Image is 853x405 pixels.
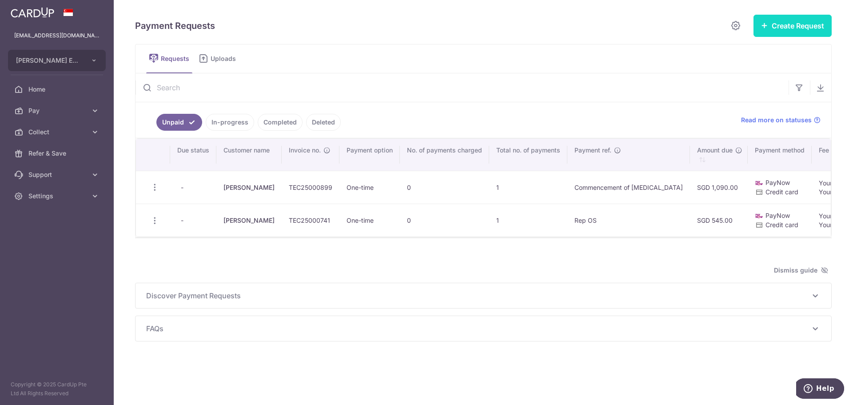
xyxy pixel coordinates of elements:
[755,212,764,221] img: paynow-md-4fe65508ce96feda548756c5ee0e473c78d4820b8ea51387c6e4ad89e58a5e61.png
[690,204,748,237] td: SGD 545.00
[14,31,100,40] p: [EMAIL_ADDRESS][DOMAIN_NAME]
[489,139,567,171] th: Total no. of payments
[567,171,690,204] td: Commencement of [MEDICAL_DATA]
[489,204,567,237] td: 1
[28,128,87,136] span: Collect
[216,204,282,237] td: [PERSON_NAME]
[774,265,828,276] span: Dismiss guide
[400,139,489,171] th: No. of payments charged
[755,179,764,188] img: paynow-md-4fe65508ce96feda548756c5ee0e473c78d4820b8ea51387c6e4ad89e58a5e61.png
[339,204,400,237] td: One-time
[28,106,87,115] span: Pay
[135,19,215,33] h5: Payment Requests
[289,146,321,155] span: Invoice no.
[796,378,844,401] iframe: Opens a widget where you can find more information
[28,85,87,94] span: Home
[16,56,82,65] span: [PERSON_NAME] EYE CARE PTE. LTD.
[146,44,192,73] a: Requests
[146,290,810,301] span: Discover Payment Requests
[146,323,810,334] span: FAQs
[741,116,812,124] span: Read more on statuses
[206,114,254,131] a: In-progress
[282,204,339,237] td: TEC25000741
[28,149,87,158] span: Refer & Save
[496,146,560,155] span: Total no. of payments
[146,323,821,334] p: FAQs
[347,146,393,155] span: Payment option
[741,116,821,124] a: Read more on statuses
[196,44,242,73] a: Uploads
[400,204,489,237] td: 0
[690,139,748,171] th: Amount due : activate to sort column ascending
[20,6,38,14] span: Help
[765,212,790,219] span: PayNow
[339,171,400,204] td: One-time
[211,54,242,63] span: Uploads
[400,171,489,204] td: 0
[765,188,798,196] span: Credit card
[216,171,282,204] td: [PERSON_NAME]
[28,192,87,200] span: Settings
[690,171,748,204] td: SGD 1,090.00
[146,290,821,301] p: Discover Payment Requests
[407,146,482,155] span: No. of payments charged
[282,139,339,171] th: Invoice no.
[136,73,789,102] input: Search
[819,146,848,155] span: Fee payor
[489,171,567,204] td: 1
[28,170,87,179] span: Support
[339,139,400,171] th: Payment option
[216,139,282,171] th: Customer name
[765,179,790,186] span: PayNow
[697,146,733,155] span: Amount due
[8,50,106,71] button: [PERSON_NAME] EYE CARE PTE. LTD.
[258,114,303,131] a: Completed
[574,146,611,155] span: Payment ref.
[753,15,832,37] button: Create Request
[156,114,202,131] a: Unpaid
[177,214,187,227] span: -
[11,7,54,18] img: CardUp
[567,139,690,171] th: Payment ref.
[567,204,690,237] td: Rep OS
[282,171,339,204] td: TEC25000899
[161,54,192,63] span: Requests
[177,181,187,194] span: -
[765,221,798,229] span: Credit card
[306,114,341,131] a: Deleted
[748,139,812,171] th: Payment method
[170,139,216,171] th: Due status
